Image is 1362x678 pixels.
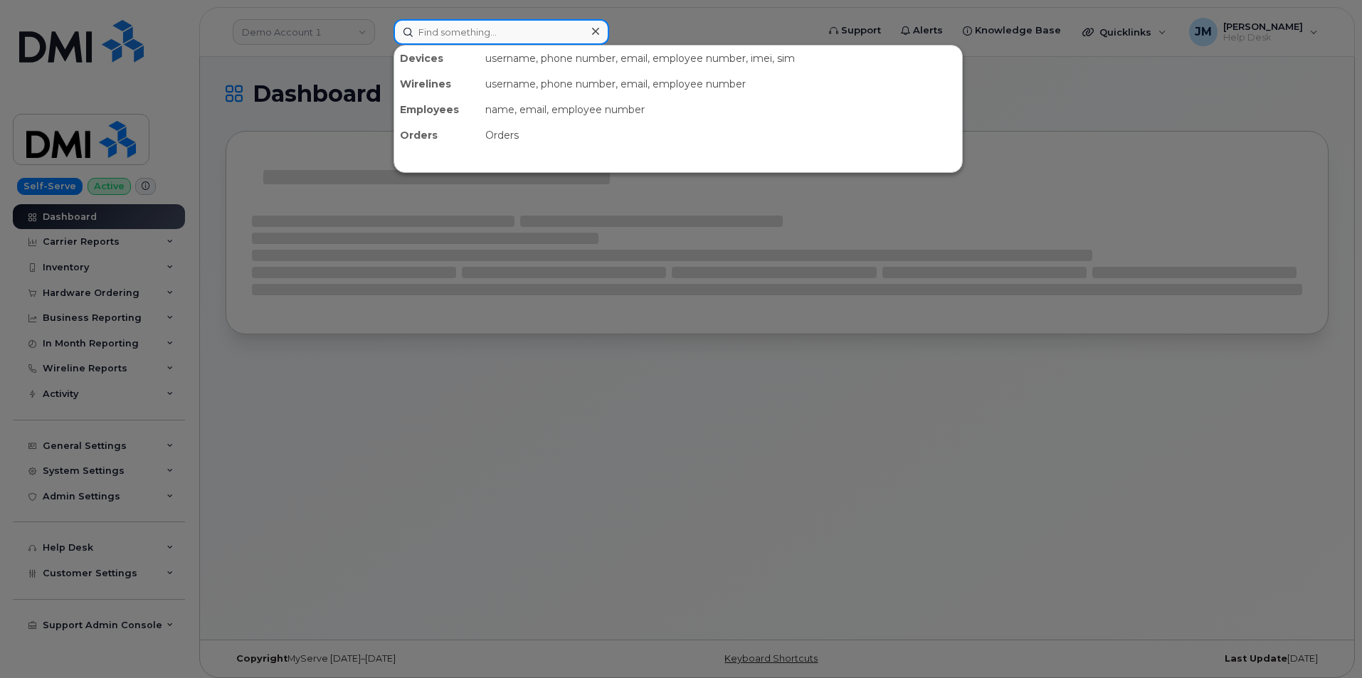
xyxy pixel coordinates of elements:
div: Devices [394,46,480,71]
div: Orders [480,122,962,148]
div: name, email, employee number [480,97,962,122]
div: username, phone number, email, employee number [480,71,962,97]
div: username, phone number, email, employee number, imei, sim [480,46,962,71]
div: Employees [394,97,480,122]
div: Wirelines [394,71,480,97]
div: Orders [394,122,480,148]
